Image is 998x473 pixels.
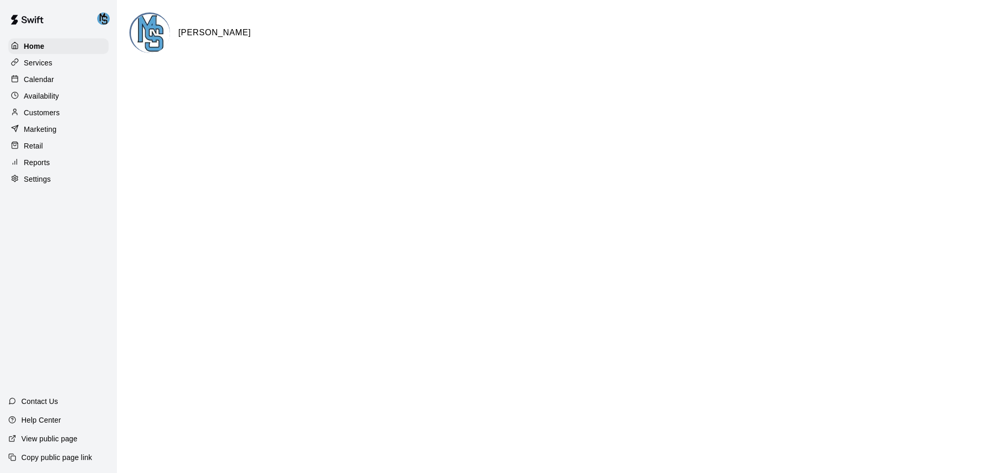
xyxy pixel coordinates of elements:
p: Home [24,41,45,51]
p: Calendar [24,74,54,85]
p: Marketing [24,124,57,134]
p: Copy public page link [21,452,92,463]
a: Calendar [8,72,109,87]
a: Settings [8,171,109,187]
a: Availability [8,88,109,104]
p: Services [24,58,52,68]
p: Help Center [21,415,61,425]
p: Reports [24,157,50,168]
a: Reports [8,155,109,170]
a: Home [8,38,109,54]
a: Retail [8,138,109,154]
a: Customers [8,105,109,120]
a: Services [8,55,109,71]
img: MNS Facility Support [97,12,110,25]
p: View public page [21,434,77,444]
h6: [PERSON_NAME] [178,26,251,39]
img: Mac N Seitz logo [131,14,170,53]
p: Retail [24,141,43,151]
p: Contact Us [21,396,58,407]
p: Availability [24,91,59,101]
div: MNS Facility Support [95,8,117,29]
p: Customers [24,107,60,118]
p: Settings [24,174,51,184]
a: Marketing [8,121,109,137]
